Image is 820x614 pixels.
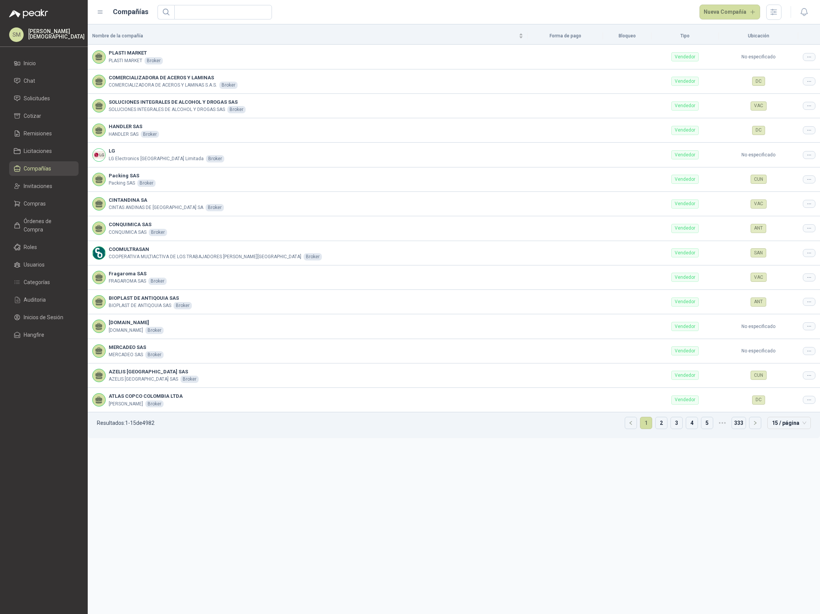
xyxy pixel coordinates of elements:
[109,270,167,278] b: Fragaroma SAS
[109,294,192,302] b: BIOPLAST DE ANTIQOUIA SAS
[629,421,633,425] span: left
[109,246,322,253] b: COOMULTRASAN
[670,417,683,429] li: 3
[304,253,322,260] div: Broker
[109,74,238,82] b: COMERCIALIZADORA DE ACEROS Y LAMINAS
[671,371,699,380] div: Vendedor
[109,229,146,236] p: CONQUIMICA SAS
[671,273,699,282] div: Vendedor
[751,101,767,111] div: VAC
[24,217,71,234] span: Órdenes de Compra
[686,417,698,429] a: 4
[109,400,143,408] p: [PERSON_NAME]
[109,319,164,326] b: [DOMAIN_NAME]
[109,49,163,57] b: PLASTI MARKET
[206,204,224,211] div: Broker
[724,323,794,330] p: No especificado
[24,77,35,85] span: Chat
[732,417,746,429] li: 333
[749,417,761,429] button: right
[109,392,183,400] b: ATLAS COPCO COLOMBIA LTDA
[772,417,806,429] span: 15 / página
[109,98,246,106] b: SOLUCIONES INTEGRALES DE ALCOHOL Y DROGAS SAS
[109,376,178,383] p: AZELIS [GEOGRAPHIC_DATA] SAS
[109,172,156,180] b: Packing SAS
[9,328,79,342] a: Hangfire
[9,74,79,88] a: Chat
[206,155,224,162] div: Broker
[751,297,766,307] div: ANT
[671,101,699,111] div: Vendedor
[751,224,766,233] div: ANT
[724,53,794,61] p: No especificado
[9,257,79,272] a: Usuarios
[752,77,765,86] div: DC
[24,94,50,103] span: Solicitudes
[24,59,36,68] span: Inicio
[24,313,63,321] span: Inicios de Sesión
[97,420,154,426] p: Resultados: 1 - 15 de 4982
[113,6,148,17] h1: Compañías
[751,248,766,257] div: SAN
[671,77,699,86] div: Vendedor
[109,344,164,351] b: MERCADEO SAS
[751,199,767,209] div: VAC
[93,149,105,161] img: Company Logo
[671,417,682,429] a: 3
[145,327,164,334] div: Broker
[174,302,192,309] div: Broker
[751,273,767,282] div: VAC
[109,131,138,138] p: HANDLER SAS
[671,395,699,405] div: Vendedor
[9,56,79,71] a: Inicio
[767,417,811,429] div: tamaño de página
[24,278,50,286] span: Categorías
[753,421,757,425] span: right
[145,351,164,358] div: Broker
[227,106,246,113] div: Broker
[671,175,699,184] div: Vendedor
[180,376,199,383] div: Broker
[109,278,146,285] p: FRAGAROMA SAS
[109,253,301,260] p: COOPERATIVA MULTIACTIVA DE LOS TRABAJADORES [PERSON_NAME][GEOGRAPHIC_DATA]
[24,147,52,155] span: Licitaciones
[671,199,699,209] div: Vendedor
[109,123,159,130] b: HANDLER SAS
[699,5,761,20] button: Nueva Compañía
[109,327,143,334] p: [DOMAIN_NAME]
[686,417,698,429] li: 4
[137,180,156,187] div: Broker
[752,395,765,405] div: DC
[109,351,143,358] p: MERCADEO SAS
[9,179,79,193] a: Invitaciones
[656,417,667,429] a: 2
[149,229,167,236] div: Broker
[109,221,167,228] b: CONQUIMICA SAS
[651,27,719,45] th: Tipo
[145,400,164,408] div: Broker
[145,57,163,64] div: Broker
[24,243,37,251] span: Roles
[625,417,637,429] button: left
[148,278,167,285] div: Broker
[109,302,171,309] p: BIOPLAST DE ANTIQOUIA SAS
[603,27,651,45] th: Bloqueo
[671,224,699,233] div: Vendedor
[9,293,79,307] a: Auditoria
[671,248,699,257] div: Vendedor
[9,144,79,158] a: Licitaciones
[9,310,79,325] a: Inicios de Sesión
[24,164,51,173] span: Compañías
[724,347,794,355] p: No especificado
[640,417,652,429] li: 1
[24,199,46,208] span: Compras
[24,331,44,339] span: Hangfire
[24,129,52,138] span: Remisiones
[24,112,41,120] span: Cotizar
[219,82,238,89] div: Broker
[719,27,798,45] th: Ubicación
[9,27,24,42] div: SM
[9,109,79,123] a: Cotizar
[109,204,203,211] p: CINTAS ANDINAS DE [GEOGRAPHIC_DATA] SA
